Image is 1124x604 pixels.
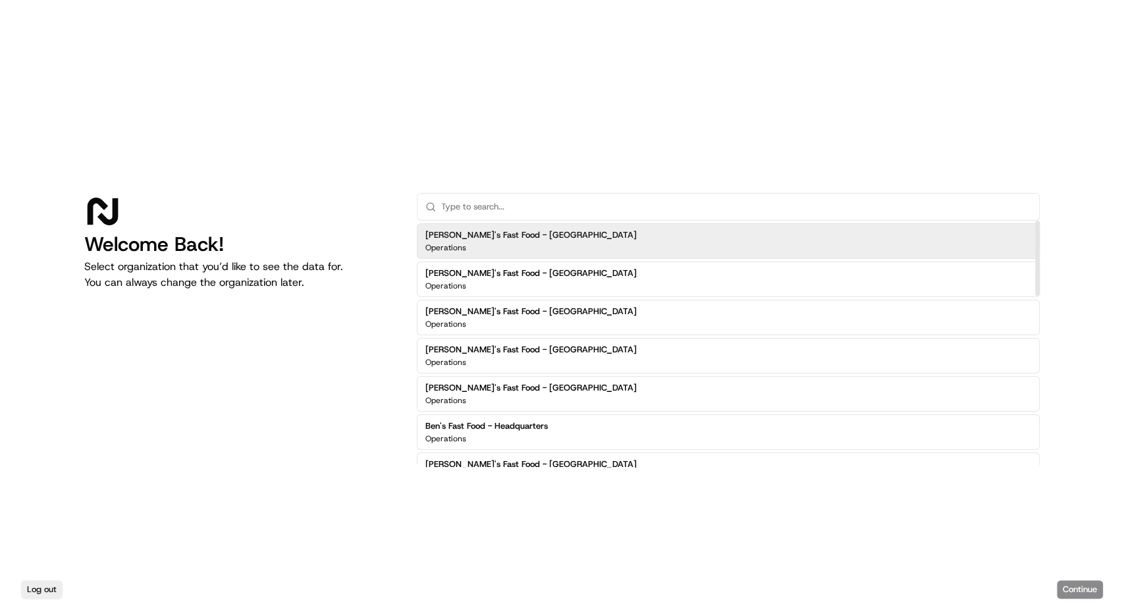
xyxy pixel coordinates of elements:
h2: [PERSON_NAME]'s Fast Food - [GEOGRAPHIC_DATA] [425,382,637,394]
p: Operations [425,242,466,253]
p: Operations [425,319,466,329]
button: Log out [21,580,63,599]
h2: [PERSON_NAME]'s Fast Food - [GEOGRAPHIC_DATA] [425,267,637,279]
p: Operations [425,433,466,444]
input: Type to search... [441,194,1031,220]
h2: Ben's Fast Food - Headquarters [425,420,548,432]
h1: Welcome Back! [84,233,396,256]
h2: [PERSON_NAME]'s Fast Food - [GEOGRAPHIC_DATA] [425,344,637,356]
p: Operations [425,281,466,291]
h2: [PERSON_NAME]'s Fast Food - [GEOGRAPHIC_DATA] [425,229,637,241]
p: Operations [425,395,466,406]
h2: [PERSON_NAME]'s Fast Food - [GEOGRAPHIC_DATA] [425,306,637,317]
h2: [PERSON_NAME]'s Fast Food - [GEOGRAPHIC_DATA] [425,458,637,470]
p: Select organization that you’d like to see the data for. You can always change the organization l... [84,259,396,290]
p: Operations [425,357,466,368]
